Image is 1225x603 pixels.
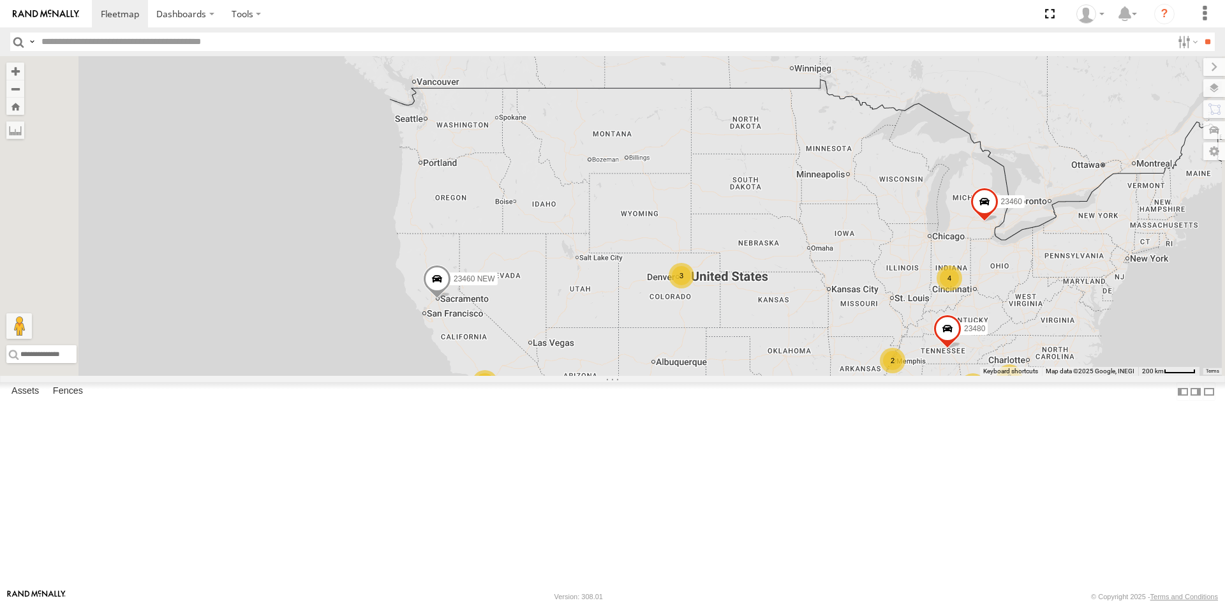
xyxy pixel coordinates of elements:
i: ? [1154,4,1175,24]
img: rand-logo.svg [13,10,79,19]
span: 23480 [964,324,985,332]
span: 23460 NEW [454,274,495,283]
button: Zoom in [6,63,24,80]
label: Search Query [27,33,37,51]
label: Dock Summary Table to the Left [1177,382,1189,401]
span: 23460 [1001,197,1022,206]
label: Search Filter Options [1173,33,1200,51]
div: 2 [880,348,905,373]
label: Assets [5,383,45,401]
button: Zoom out [6,80,24,98]
div: 3 [960,373,986,399]
label: Measure [6,121,24,139]
label: Dock Summary Table to the Right [1189,382,1202,401]
button: Keyboard shortcuts [983,367,1038,376]
span: 200 km [1142,368,1164,375]
a: Terms (opens in new tab) [1206,369,1219,374]
a: Terms and Conditions [1150,593,1218,600]
label: Fences [47,383,89,401]
button: Map Scale: 200 km per 46 pixels [1138,367,1199,376]
div: 3 [997,364,1022,390]
label: Map Settings [1203,142,1225,160]
a: Visit our Website [7,590,66,603]
button: Zoom Home [6,98,24,115]
button: Drag Pegman onto the map to open Street View [6,313,32,339]
div: 3 [669,263,694,288]
div: 4 [937,265,962,291]
span: Map data ©2025 Google, INEGI [1046,368,1134,375]
div: Sardor Khadjimedov [1072,4,1109,24]
div: Version: 308.01 [554,593,603,600]
div: © Copyright 2025 - [1091,593,1218,600]
label: Hide Summary Table [1203,382,1215,401]
div: 20 [472,370,498,396]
